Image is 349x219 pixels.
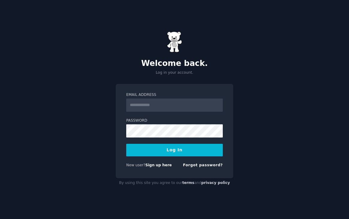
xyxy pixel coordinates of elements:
span: New user? [126,163,145,167]
img: Gummy Bear [167,31,182,52]
h2: Welcome back. [116,59,233,68]
button: Log In [126,144,223,156]
a: Forgot password? [183,163,223,167]
a: terms [182,181,194,185]
label: Email Address [126,92,223,98]
label: Password [126,118,223,123]
p: Log in your account. [116,70,233,75]
div: By using this site you agree to our and [116,178,233,188]
a: privacy policy [201,181,230,185]
a: Sign up here [145,163,172,167]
